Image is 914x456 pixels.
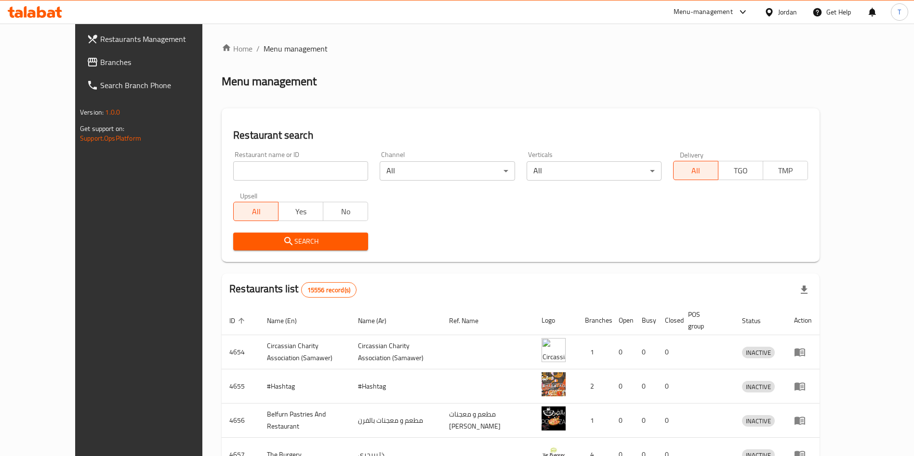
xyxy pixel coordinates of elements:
[449,315,491,326] span: Ref. Name
[233,128,808,143] h2: Restaurant search
[680,151,704,158] label: Delivery
[222,43,820,54] nav: breadcrumb
[542,372,566,396] img: #Hashtag
[742,315,773,326] span: Status
[238,205,275,219] span: All
[358,315,399,326] span: Name (Ar)
[222,404,259,438] td: 4656
[327,205,364,219] span: No
[794,415,812,426] div: Menu
[233,233,368,250] button: Search
[634,369,657,404] td: 0
[79,27,228,51] a: Restaurants Management
[301,282,357,298] div: Total records count
[634,306,657,335] th: Busy
[718,161,763,180] button: TGO
[611,306,634,335] th: Open
[611,335,634,369] td: 0
[259,369,350,404] td: #Hashtag
[577,306,611,335] th: Branches
[527,161,662,181] div: All
[105,106,120,118] span: 1.0.0
[222,43,252,54] a: Home
[742,415,775,427] div: INACTIVE
[542,338,566,362] img: ​Circassian ​Charity ​Association​ (Samawer)
[241,235,360,248] span: Search
[786,306,820,335] th: Action
[674,6,733,18] div: Menu-management
[278,202,323,221] button: Yes
[577,369,611,404] td: 2
[80,106,104,118] span: Version:
[350,369,441,404] td: #Hashtag
[634,404,657,438] td: 0
[688,309,723,332] span: POS group
[267,315,309,326] span: Name (En)
[742,381,775,392] span: INACTIVE
[542,406,566,430] img: Belfurn Pastries And Restaurant
[259,335,350,369] td: ​Circassian ​Charity ​Association​ (Samawer)
[657,404,680,438] td: 0
[282,205,319,219] span: Yes
[264,43,328,54] span: Menu management
[441,404,534,438] td: مطعم و معجنات [PERSON_NAME]
[350,404,441,438] td: مطعم و معجنات بالفرن
[794,346,812,358] div: Menu
[100,79,220,91] span: Search Branch Phone
[657,369,680,404] td: 0
[80,122,124,135] span: Get support on:
[778,7,797,17] div: Jordan
[240,192,258,199] label: Upsell
[742,347,775,358] span: INACTIVE
[233,161,368,181] input: Search for restaurant name or ID..
[722,164,759,178] span: TGO
[657,306,680,335] th: Closed
[229,282,357,298] h2: Restaurants list
[611,404,634,438] td: 0
[634,335,657,369] td: 0
[763,161,808,180] button: TMP
[222,74,317,89] h2: Menu management
[673,161,718,180] button: All
[222,369,259,404] td: 4655
[350,335,441,369] td: ​Circassian ​Charity ​Association​ (Samawer)
[229,315,248,326] span: ID
[100,56,220,68] span: Branches
[742,416,775,427] span: INACTIVE
[323,202,368,221] button: No
[534,306,577,335] th: Logo
[794,380,812,392] div: Menu
[256,43,260,54] li: /
[302,286,356,295] span: 15556 record(s)
[577,335,611,369] td: 1
[793,278,816,301] div: Export file
[611,369,634,404] td: 0
[79,51,228,74] a: Branches
[898,7,901,17] span: T
[100,33,220,45] span: Restaurants Management
[222,335,259,369] td: 4654
[577,404,611,438] td: 1
[79,74,228,97] a: Search Branch Phone
[677,164,715,178] span: All
[259,404,350,438] td: Belfurn Pastries And Restaurant
[657,335,680,369] td: 0
[233,202,278,221] button: All
[80,132,141,144] a: Support.OpsPlatform
[767,164,804,178] span: TMP
[380,161,515,181] div: All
